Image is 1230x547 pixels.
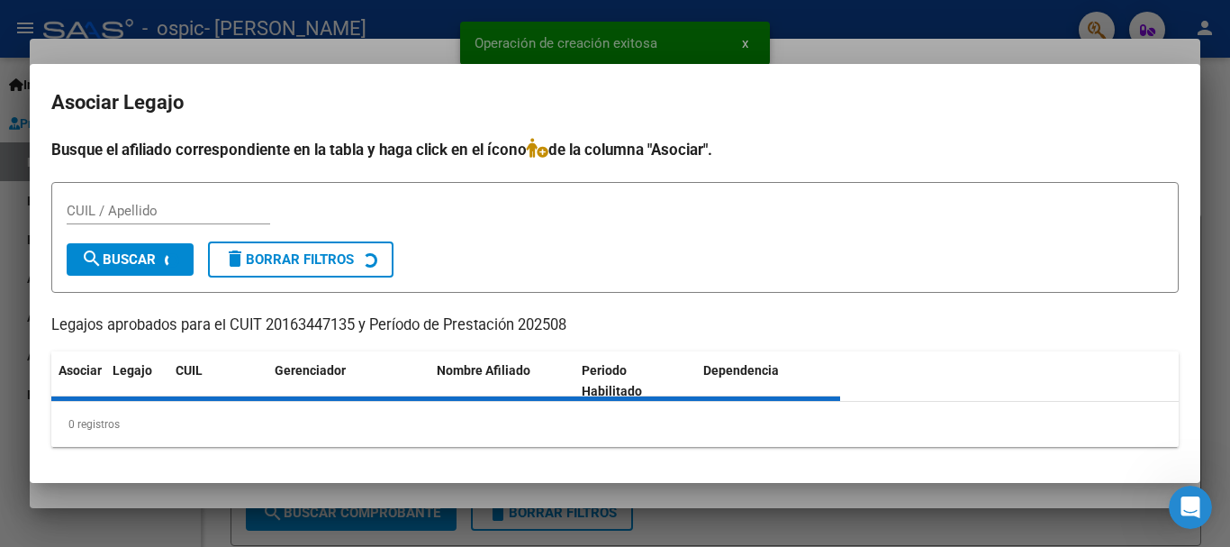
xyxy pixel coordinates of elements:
button: Buscar [67,243,194,276]
span: Periodo Habilitado [582,363,642,398]
iframe: Intercom live chat [1169,486,1212,529]
button: Borrar Filtros [208,242,393,278]
span: Buscar [81,251,156,268]
span: Gerenciador [275,363,346,378]
span: CUIL [176,363,203,378]
datatable-header-cell: Nombre Afiliado [430,351,574,411]
div: 0 registros [51,402,1179,447]
h4: Busque el afiliado correspondiente en la tabla y haga click en el ícono de la columna "Asociar". [51,138,1179,161]
datatable-header-cell: Asociar [51,351,105,411]
span: Dependencia [703,363,779,378]
mat-icon: search [81,248,103,269]
datatable-header-cell: Dependencia [696,351,841,411]
p: Legajos aprobados para el CUIT 20163447135 y Período de Prestación 202508 [51,315,1179,337]
datatable-header-cell: CUIL [168,351,267,411]
datatable-header-cell: Legajo [105,351,168,411]
span: Asociar [59,363,102,378]
datatable-header-cell: Periodo Habilitado [574,351,696,411]
span: Borrar Filtros [224,251,354,268]
datatable-header-cell: Gerenciador [267,351,430,411]
span: Nombre Afiliado [437,363,530,378]
mat-icon: delete [224,248,246,269]
h2: Asociar Legajo [51,86,1179,120]
span: Legajo [113,363,152,378]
